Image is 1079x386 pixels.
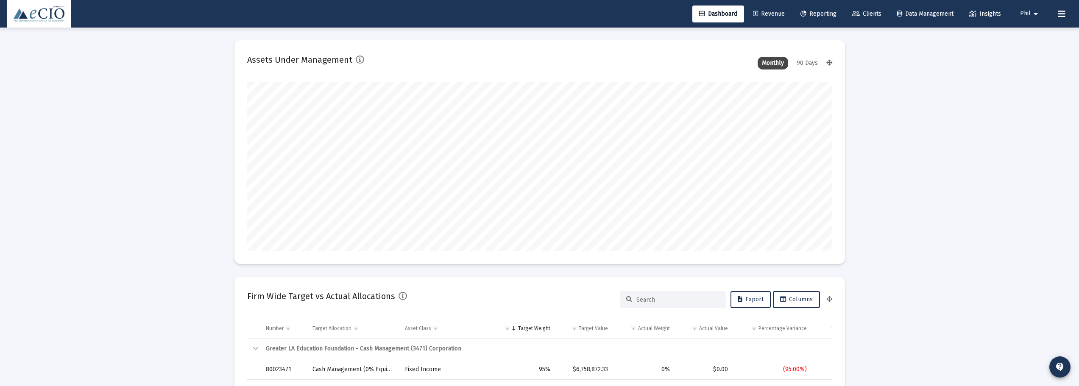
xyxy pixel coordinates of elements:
[13,6,65,22] img: Dashboard
[307,318,399,339] td: Column Target Allocation
[897,10,954,17] span: Data Management
[962,6,1008,22] a: Insights
[556,318,614,339] td: Column Target Value
[266,325,284,332] div: Number
[504,325,510,331] span: Show filter options for column 'Target Weight'
[399,318,494,339] td: Column Asset Class
[740,365,807,374] div: (95.00%)
[307,359,399,380] td: Cash Management (0% Equity)
[562,365,608,374] div: $6,758,872.33
[614,318,676,339] td: Column Actual Weight
[432,325,439,331] span: Show filter options for column 'Asset Class'
[676,318,734,339] td: Column Actual Value
[495,318,556,339] td: Column Target Weight
[813,318,880,339] td: Column Dollar Variance
[794,6,843,22] a: Reporting
[630,325,637,331] span: Show filter options for column 'Actual Weight'
[758,57,788,69] div: Monthly
[738,296,764,303] span: Export
[1031,6,1041,22] mat-icon: arrow_drop_down
[312,325,351,332] div: Target Allocation
[247,289,395,303] h2: Firm Wide Target vs Actual Allocations
[699,10,737,17] span: Dashboard
[579,325,608,332] div: Target Value
[636,296,719,303] input: Search
[405,325,431,332] div: Asset Class
[247,339,260,359] td: Collapse
[773,291,820,308] button: Columns
[399,359,494,380] td: Fixed Income
[819,365,873,374] div: ($6,758,872.33)
[620,365,670,374] div: 0%
[734,318,813,339] td: Column Percentage Variance
[1010,5,1051,22] button: Phil
[260,318,307,339] td: Column Number
[969,10,1001,17] span: Insights
[730,291,771,308] button: Export
[571,325,577,331] span: Show filter options for column 'Target Value'
[890,6,960,22] a: Data Management
[247,53,352,67] h2: Assets Under Management
[691,325,698,331] span: Show filter options for column 'Actual Value'
[260,359,307,380] td: 80023471
[501,365,550,374] div: 95%
[751,325,757,331] span: Show filter options for column 'Percentage Variance'
[780,296,813,303] span: Columns
[758,325,807,332] div: Percentage Variance
[852,10,881,17] span: Clients
[285,325,291,331] span: Show filter options for column 'Number'
[746,6,792,22] a: Revenue
[845,6,888,22] a: Clients
[638,325,670,332] div: Actual Weight
[266,344,873,353] div: Greater LA Education Foundation - Cash Management (3471) Corporation
[692,6,744,22] a: Dashboard
[800,10,836,17] span: Reporting
[699,325,728,332] div: Actual Value
[830,325,836,331] span: Show filter options for column 'Dollar Variance'
[1020,10,1031,17] span: Phil
[753,10,785,17] span: Revenue
[518,325,550,332] div: Target Weight
[792,57,822,69] div: 90 Days
[682,365,728,374] div: $0.00
[353,325,359,331] span: Show filter options for column 'Target Allocation'
[1055,362,1065,372] mat-icon: contact_support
